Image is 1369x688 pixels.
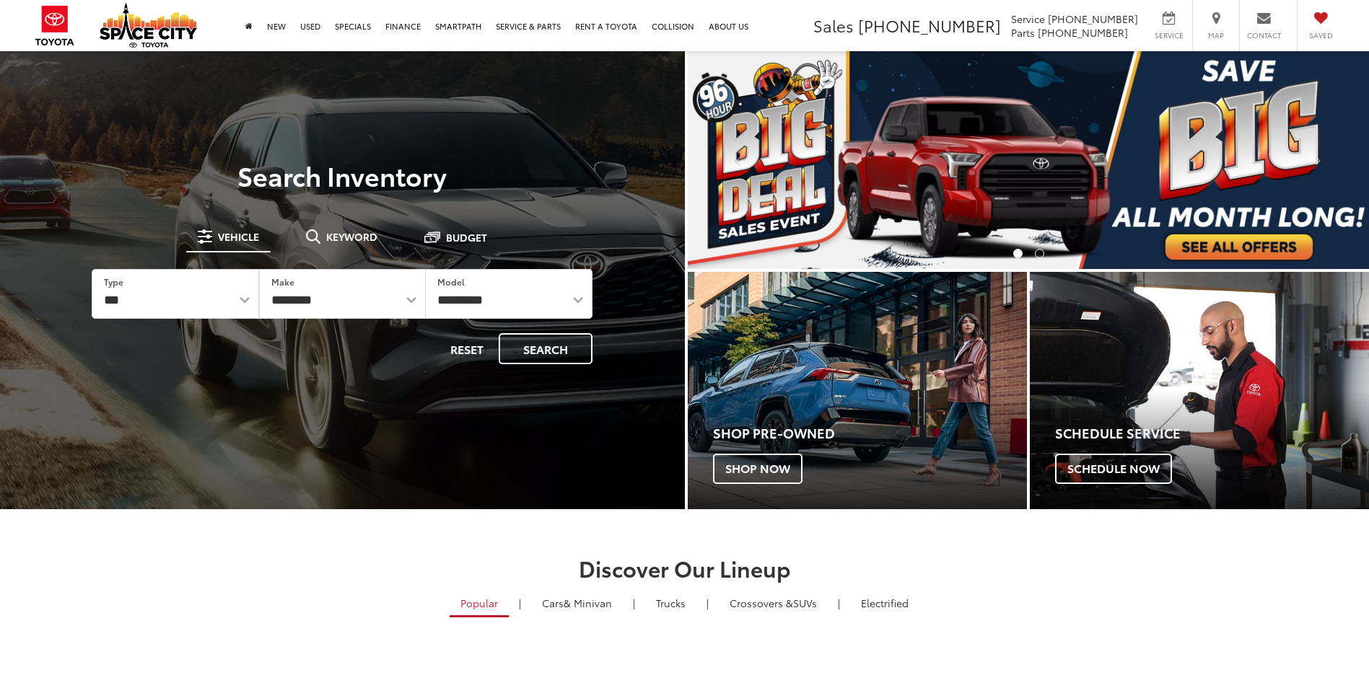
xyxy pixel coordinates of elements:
a: Cars [531,591,623,615]
a: Schedule Service Schedule Now [1030,272,1369,509]
li: Go to slide number 1. [1013,249,1023,258]
a: Trucks [645,591,696,615]
span: Vehicle [218,231,259,242]
h4: Schedule Service [1055,426,1369,441]
li: | [834,596,844,610]
span: Schedule Now [1055,454,1172,484]
li: Go to slide number 2. [1035,249,1044,258]
span: Budget [446,232,487,242]
span: [PHONE_NUMBER] [858,14,1001,37]
span: Shop Now [713,454,802,484]
span: Contact [1247,30,1281,40]
li: | [703,596,712,610]
label: Type [104,275,123,288]
span: Saved [1305,30,1337,40]
a: Shop Pre-Owned Shop Now [688,272,1027,509]
h4: Shop Pre-Owned [713,426,1027,441]
span: Keyword [326,231,377,242]
img: Space City Toyota [100,3,197,48]
span: [PHONE_NUMBER] [1038,25,1128,40]
button: Reset [438,333,496,364]
span: Map [1200,30,1232,40]
button: Click to view next picture. [1267,80,1369,240]
label: Model [437,275,465,288]
span: Service [1153,30,1185,40]
a: Electrified [850,591,919,615]
h3: Search Inventory [61,161,624,190]
span: [PHONE_NUMBER] [1048,12,1138,26]
label: Make [271,275,294,288]
h2: Discover Our Lineup [176,556,1194,580]
a: Popular [450,591,509,617]
button: Click to view previous picture. [688,80,790,240]
span: & Minivan [564,596,612,610]
a: SUVs [719,591,828,615]
span: Parts [1011,25,1035,40]
span: Sales [813,14,854,37]
span: Service [1011,12,1045,26]
div: Toyota [688,272,1027,509]
div: Toyota [1030,272,1369,509]
li: | [629,596,639,610]
li: | [515,596,525,610]
span: Crossovers & [730,596,793,610]
button: Search [499,333,592,364]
